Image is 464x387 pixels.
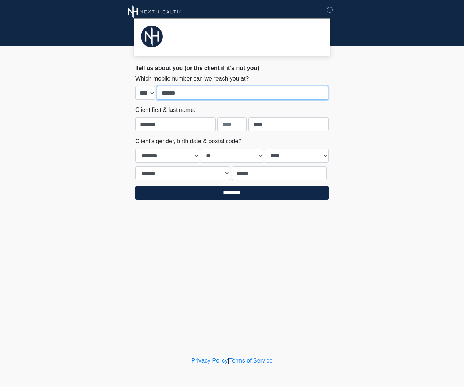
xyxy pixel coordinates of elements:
h2: Tell us about you (or the client if it's not you) [135,64,329,71]
a: Terms of Service [229,357,272,364]
label: Which mobile number can we reach you at? [135,74,249,83]
a: | [228,357,229,364]
a: Privacy Policy [192,357,228,364]
img: Agent Avatar [141,26,163,47]
img: Next Health Wellness Logo [128,5,182,18]
label: Client first & last name: [135,106,196,114]
label: Client's gender, birth date & postal code? [135,137,241,146]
